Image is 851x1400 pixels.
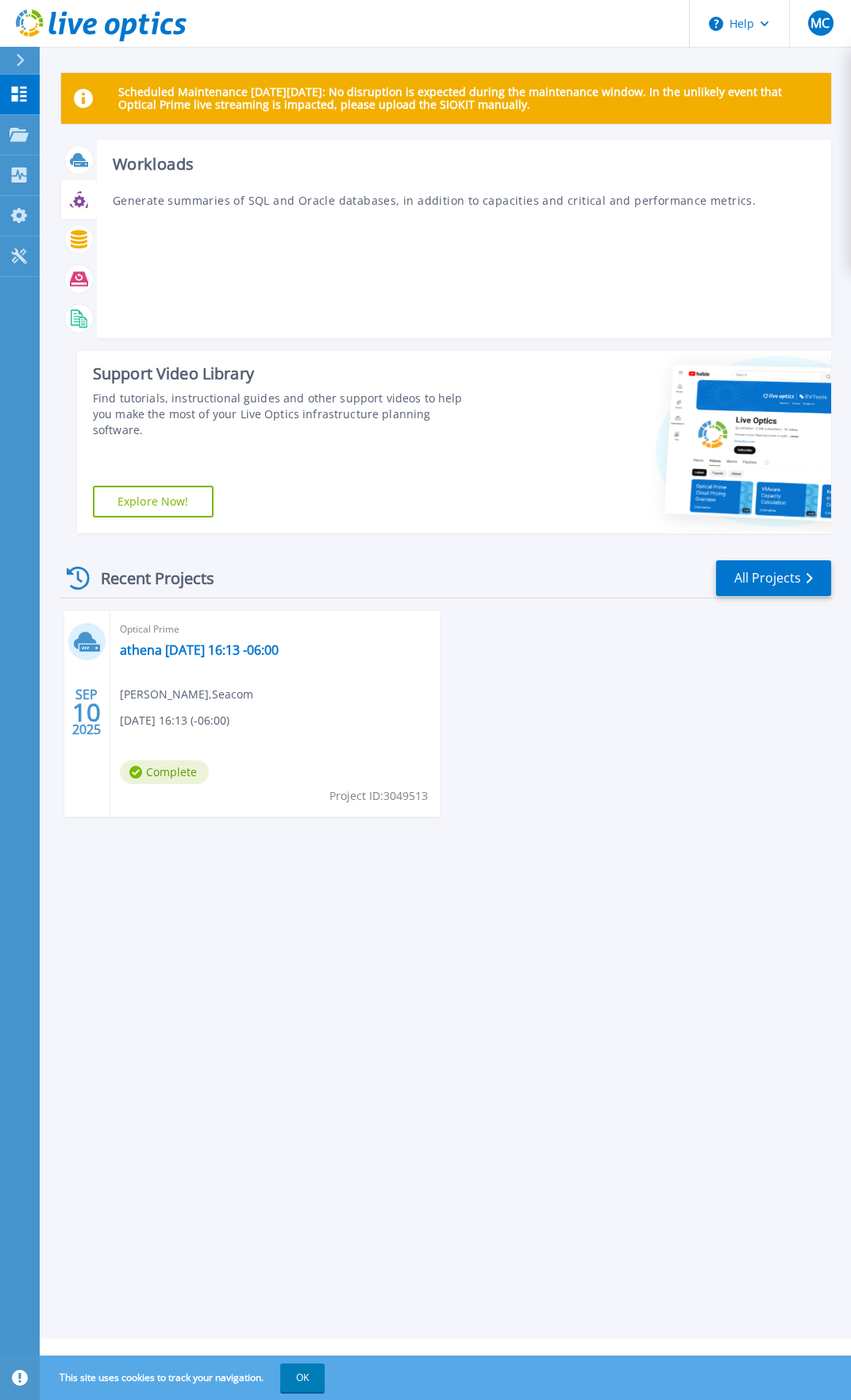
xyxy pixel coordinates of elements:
[93,486,214,517] a: Explore Now!
[120,686,253,703] span: [PERSON_NAME] , Seacom
[72,706,101,719] span: 10
[71,683,102,741] div: SEP 2025
[61,559,236,598] div: Recent Projects
[716,560,831,596] a: All Projects
[93,390,482,438] div: Find tutorials, instructional guides and other support videos to help you make the most of your L...
[280,1363,325,1392] button: OK
[118,86,818,111] p: Scheduled Maintenance [DATE][DATE]: No disruption is expected during the maintenance window. In t...
[120,621,430,638] span: Optical Prime
[120,642,279,658] a: athena [DATE] 16:13 -06:00
[120,712,229,729] span: [DATE] 16:13 (-06:00)
[329,787,428,805] span: Project ID: 3049513
[113,156,815,173] h3: Workloads
[120,760,209,784] span: Complete
[44,1363,325,1392] span: This site uses cookies to track your navigation.
[93,363,482,384] div: Support Video Library
[811,17,830,29] span: MC
[113,192,815,209] p: Generate summaries of SQL and Oracle databases, in addition to capacities and critical and perfor...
